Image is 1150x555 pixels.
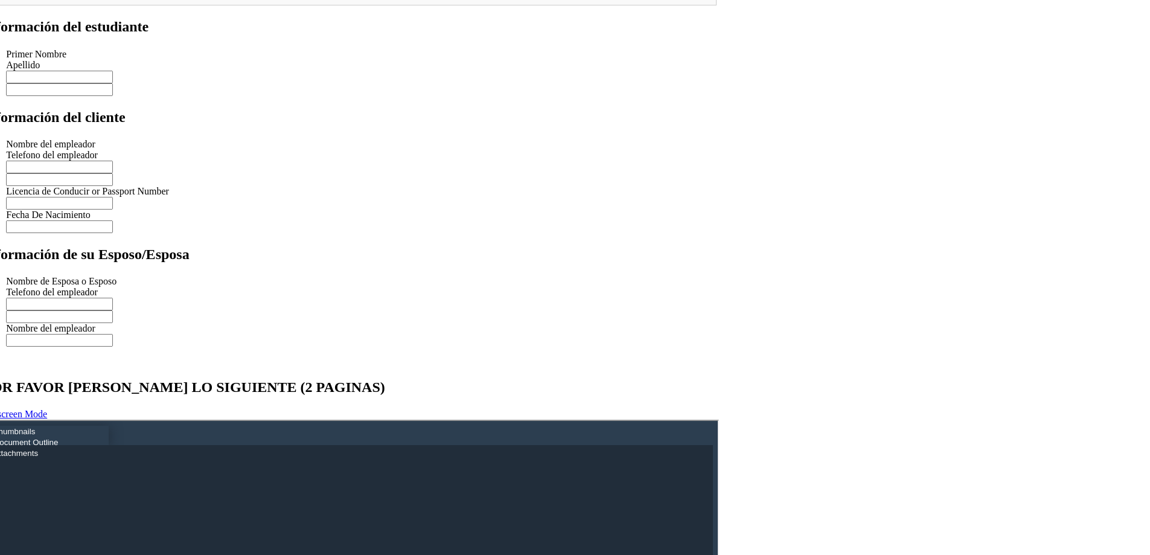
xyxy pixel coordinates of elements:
li: Telefono del empleador [6,287,717,298]
li: Apellido [6,60,717,71]
span: Thumbnails [10,6,52,15]
button: Attachments [5,27,59,37]
button: Document Outline [5,16,78,27]
a: Page Page 2 [5,123,730,221]
a: Page Page 1 [5,24,730,123]
li: Fecha De Nacimiento [6,210,645,220]
span: Document Outline [11,17,75,26]
li: Nombre del empleador [6,323,645,334]
li: Nombre del empleador [6,139,717,150]
li: Licencia de Conducir or Passport Number [6,186,645,197]
span: Attachments [10,28,55,37]
button: Thumbnails [5,5,56,16]
li: Nombre de Esposa o Esposo [6,276,717,287]
li: Telefono del empleador [6,150,717,161]
li: Primer Nombre [6,49,717,60]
